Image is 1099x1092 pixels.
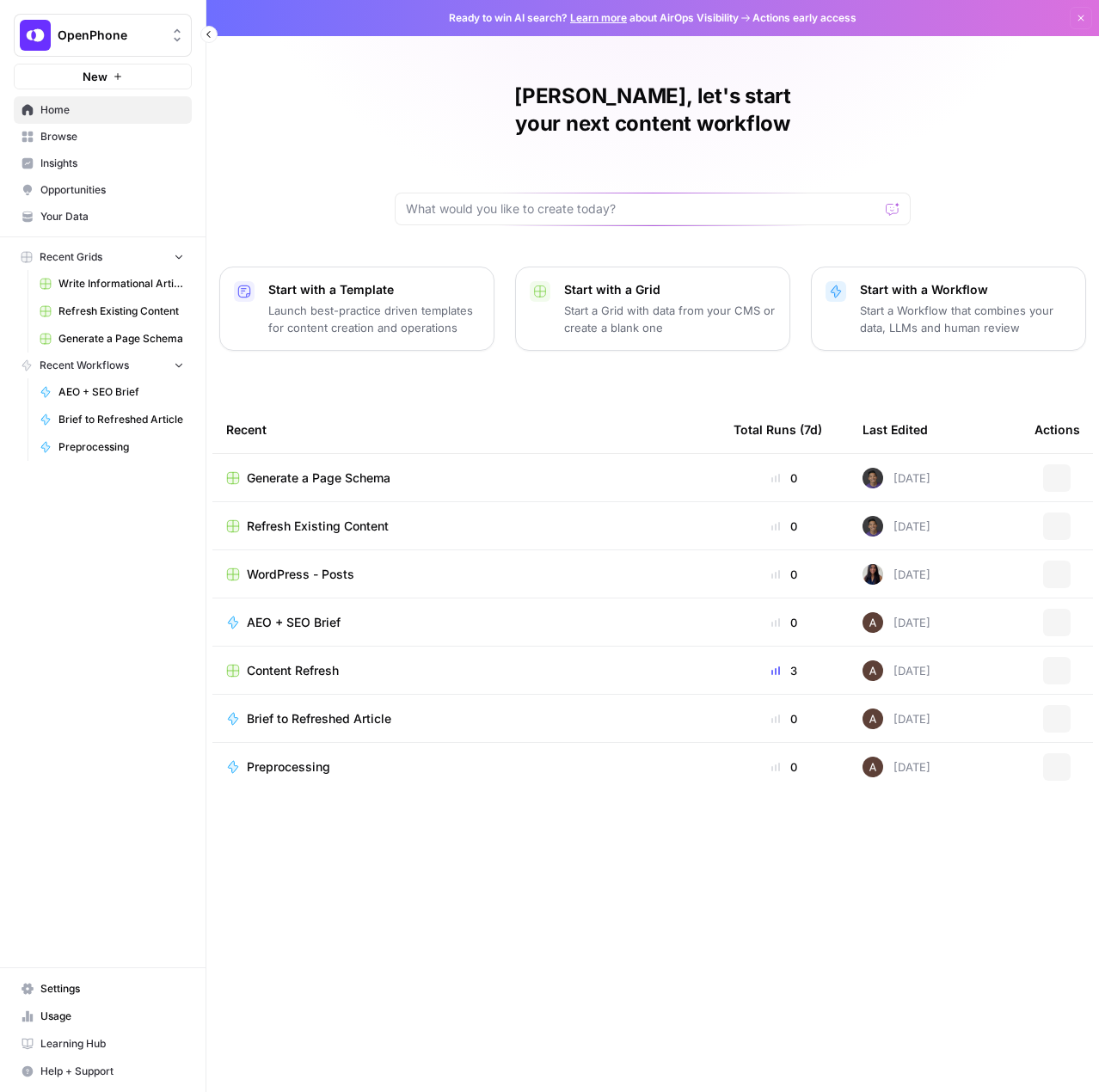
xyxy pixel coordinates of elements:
span: AEO + SEO Brief [247,614,341,631]
a: Settings [14,975,192,1003]
button: Workspace: OpenPhone [14,14,192,57]
div: [DATE] [863,660,930,681]
span: Insights [40,156,184,171]
span: Help + Support [40,1064,184,1079]
p: Launch best-practice driven templates for content creation and operations [268,302,480,336]
span: Preprocessing [58,439,184,455]
button: Help + Support [14,1058,192,1085]
span: Opportunities [40,182,184,198]
a: Preprocessing [226,758,706,776]
p: Start with a Template [268,281,480,298]
img: wtbmvrjo3qvncyiyitl6zoukl9gz [863,612,883,633]
a: Preprocessing [32,433,192,461]
img: 52v6d42v34ivydbon8qigpzex0ny [863,468,883,488]
span: Refresh Existing Content [58,304,184,319]
p: Start with a Grid [564,281,776,298]
span: Brief to Refreshed Article [58,412,184,427]
div: Recent [226,406,706,453]
a: Generate a Page Schema [226,469,706,487]
span: WordPress - Posts [247,566,354,583]
span: Preprocessing [247,758,330,776]
p: Start a Grid with data from your CMS or create a blank one [564,302,776,336]
a: AEO + SEO Brief [226,614,706,631]
h1: [PERSON_NAME], let's start your next content workflow [395,83,911,138]
div: [DATE] [863,564,930,585]
a: Opportunities [14,176,192,204]
span: Write Informational Article [58,276,184,291]
a: Home [14,96,192,124]
img: wtbmvrjo3qvncyiyitl6zoukl9gz [863,709,883,729]
span: Usage [40,1009,184,1024]
a: Usage [14,1003,192,1030]
a: Refresh Existing Content [226,518,706,535]
button: Start with a GridStart a Grid with data from your CMS or create a blank one [515,267,790,351]
a: Content Refresh [226,662,706,679]
div: 0 [734,710,835,727]
button: Start with a TemplateLaunch best-practice driven templates for content creation and operations [219,267,494,351]
button: Recent Grids [14,244,192,270]
a: Browse [14,123,192,150]
p: Start with a Workflow [860,281,1071,298]
a: AEO + SEO Brief [32,378,192,406]
div: Actions [1035,406,1080,453]
span: Learning Hub [40,1036,184,1052]
span: Home [40,102,184,118]
div: [DATE] [863,757,930,777]
span: AEO + SEO Brief [58,384,184,400]
a: Write Informational Article [32,270,192,298]
span: Refresh Existing Content [247,518,389,535]
a: Generate a Page Schema [32,325,192,353]
span: Ready to win AI search? about AirOps Visibility [449,10,739,26]
span: Recent Workflows [40,358,129,373]
a: Learning Hub [14,1030,192,1058]
span: Content Refresh [247,662,339,679]
img: OpenPhone Logo [20,20,51,51]
span: Your Data [40,209,184,224]
button: Recent Workflows [14,353,192,378]
a: Brief to Refreshed Article [226,710,706,727]
span: OpenPhone [58,27,162,44]
div: 0 [734,758,835,776]
span: New [83,68,107,85]
input: What would you like to create today? [406,200,879,218]
img: 52v6d42v34ivydbon8qigpzex0ny [863,516,883,537]
span: Recent Grids [40,249,102,265]
span: Brief to Refreshed Article [247,710,391,727]
a: WordPress - Posts [226,566,706,583]
img: wtbmvrjo3qvncyiyitl6zoukl9gz [863,660,883,681]
span: Settings [40,981,184,997]
div: Total Runs (7d) [734,406,822,453]
div: 0 [734,518,835,535]
div: [DATE] [863,468,930,488]
a: Brief to Refreshed Article [32,406,192,433]
div: 0 [734,614,835,631]
div: [DATE] [863,709,930,729]
div: Last Edited [863,406,928,453]
button: Start with a WorkflowStart a Workflow that combines your data, LLMs and human review [811,267,1086,351]
div: 3 [734,662,835,679]
div: 0 [734,566,835,583]
a: Refresh Existing Content [32,298,192,325]
span: Generate a Page Schema [58,331,184,347]
div: [DATE] [863,612,930,633]
span: Generate a Page Schema [247,469,390,487]
a: Insights [14,150,192,177]
div: 0 [734,469,835,487]
img: wtbmvrjo3qvncyiyitl6zoukl9gz [863,757,883,777]
img: rox323kbkgutb4wcij4krxobkpon [863,564,883,585]
span: Actions early access [752,10,856,26]
button: New [14,64,192,89]
a: Your Data [14,203,192,230]
a: Learn more [570,11,627,24]
div: [DATE] [863,516,930,537]
span: Browse [40,129,184,144]
p: Start a Workflow that combines your data, LLMs and human review [860,302,1071,336]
